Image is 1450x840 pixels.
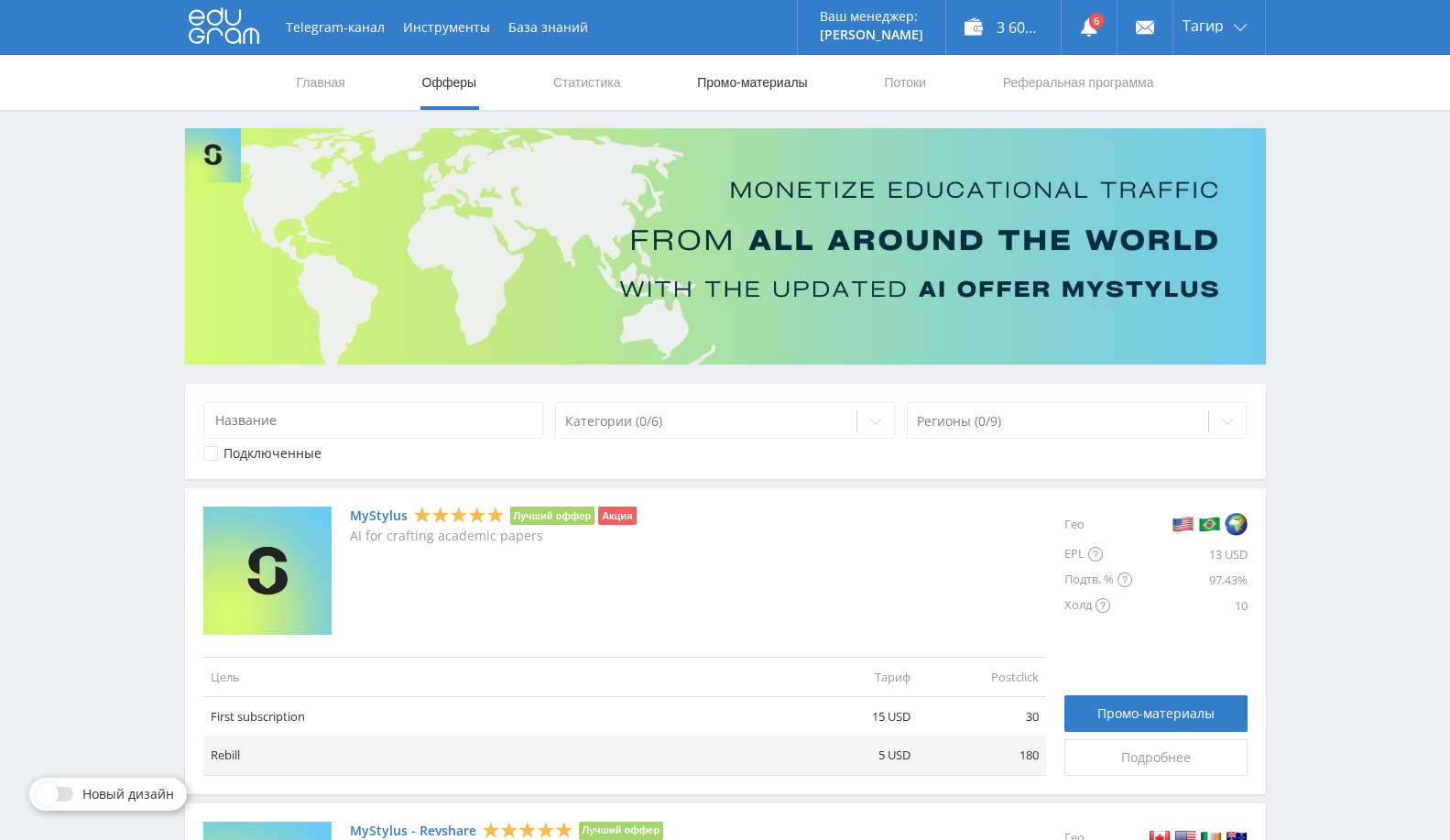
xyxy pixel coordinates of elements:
div: Подтв. % [1064,567,1132,593]
a: Офферы [420,55,479,110]
div: 5 Stars [482,820,573,839]
span: Промо-материалы [1097,706,1215,721]
div: Подключенные [223,446,322,461]
a: Потоки [882,55,928,110]
a: MyStylus [350,508,408,523]
a: Статистика [551,55,623,110]
a: Реферальная программа [1001,55,1156,110]
div: 97.43% [1132,567,1248,593]
td: Rebill [203,736,790,775]
li: Лучший оффер [579,822,664,840]
div: Холд [1064,593,1132,618]
div: 10 [1132,593,1248,618]
p: AI for crafting academic papers [350,529,637,543]
div: EPL [1064,541,1132,567]
td: 180 [918,736,1046,775]
li: Акция [598,507,636,525]
img: MyStylus [203,507,332,635]
td: Postclick [918,657,1046,696]
input: Название [203,402,544,439]
div: 13 USD [1132,541,1248,567]
div: Гео [1064,507,1132,541]
span: Подробнее [1121,750,1191,765]
div: 5 Stars [413,506,505,525]
span: Тагир [1183,18,1224,33]
a: MyStylus - Revshare [350,824,476,838]
img: Banner [185,128,1266,365]
a: Промо-материалы [1064,695,1248,732]
td: Тариф [790,657,918,696]
li: Лучший оффер [510,507,595,525]
td: First subscription [203,697,790,736]
a: Промо-материалы [695,55,809,110]
span: Новый дизайн [82,787,174,802]
td: 15 USD [790,697,918,736]
a: Подробнее [1064,739,1248,776]
p: Ваш менеджер: [820,9,923,24]
p: [PERSON_NAME] [820,27,923,42]
td: Цель [203,657,790,696]
td: 5 USD [790,736,918,775]
td: 30 [918,697,1046,736]
a: Главная [295,55,347,110]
